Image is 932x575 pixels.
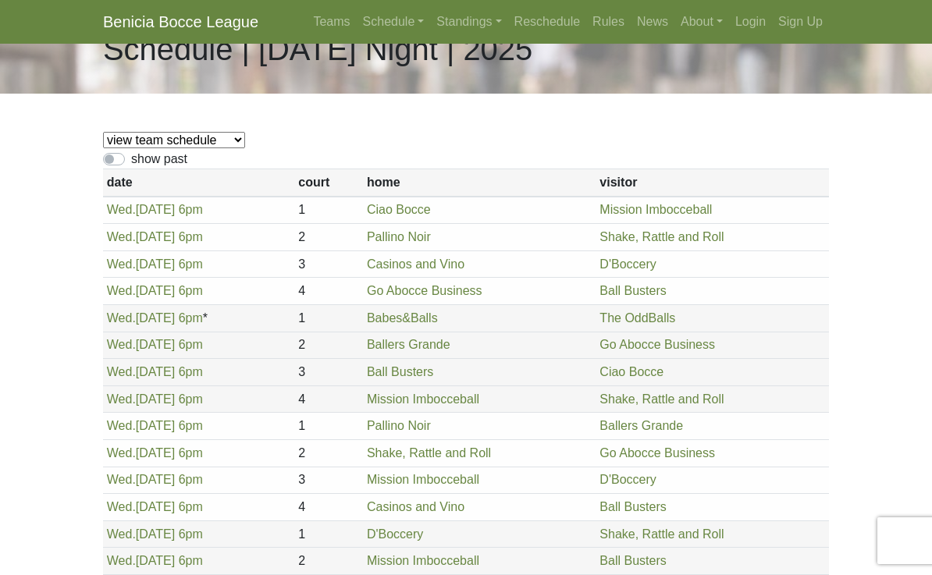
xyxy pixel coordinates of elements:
[107,338,136,351] span: Wed.
[294,359,363,386] td: 3
[599,203,712,216] a: Mission Imbocceball
[599,338,715,351] a: Go Abocce Business
[367,527,423,541] a: D'Boccery
[307,6,356,37] a: Teams
[131,150,187,169] label: show past
[294,304,363,332] td: 1
[367,446,491,460] a: Shake, Rattle and Roll
[107,338,203,351] a: Wed.[DATE] 6pm
[367,203,431,216] a: Ciao Bocce
[294,494,363,521] td: 4
[599,365,663,378] a: Ciao Bocce
[107,392,136,406] span: Wed.
[107,230,203,243] a: Wed.[DATE] 6pm
[367,554,479,567] a: Mission Imbocceball
[294,467,363,494] td: 3
[772,6,829,37] a: Sign Up
[631,6,674,37] a: News
[107,392,203,406] a: Wed.[DATE] 6pm
[367,500,464,513] a: Casinos and Vino
[103,6,258,37] a: Benicia Bocce League
[107,311,136,325] span: Wed.
[599,554,666,567] a: Ball Busters
[107,203,203,216] a: Wed.[DATE] 6pm
[107,419,136,432] span: Wed.
[367,365,433,378] a: Ball Busters
[107,500,203,513] a: Wed.[DATE] 6pm
[367,392,479,406] a: Mission Imbocceball
[596,169,829,197] th: visitor
[107,311,203,325] a: Wed.[DATE] 6pm
[599,392,724,406] a: Shake, Rattle and Roll
[367,419,431,432] a: Pallino Noir
[294,197,363,224] td: 1
[599,500,666,513] a: Ball Busters
[367,284,482,297] a: Go Abocce Business
[107,257,203,271] a: Wed.[DATE] 6pm
[367,230,431,243] a: Pallino Noir
[599,257,656,271] a: D'Boccery
[107,473,203,486] a: Wed.[DATE] 6pm
[107,257,136,271] span: Wed.
[599,230,724,243] a: Shake, Rattle and Roll
[357,6,431,37] a: Schedule
[599,284,666,297] a: Ball Busters
[599,419,683,432] a: Ballers Grande
[107,500,136,513] span: Wed.
[107,527,203,541] a: Wed.[DATE] 6pm
[103,169,294,197] th: date
[294,548,363,575] td: 2
[294,224,363,251] td: 2
[107,230,136,243] span: Wed.
[107,554,203,567] a: Wed.[DATE] 6pm
[294,385,363,413] td: 4
[294,278,363,305] td: 4
[294,439,363,467] td: 2
[107,527,136,541] span: Wed.
[599,527,724,541] a: Shake, Rattle and Roll
[367,473,479,486] a: Mission Imbocceball
[599,446,715,460] a: Go Abocce Business
[107,554,136,567] span: Wed.
[294,332,363,359] td: 2
[294,250,363,278] td: 3
[107,284,136,297] span: Wed.
[107,473,136,486] span: Wed.
[367,338,450,351] a: Ballers Grande
[674,6,729,37] a: About
[508,6,587,37] a: Reschedule
[363,169,596,197] th: home
[107,446,203,460] a: Wed.[DATE] 6pm
[107,446,136,460] span: Wed.
[107,365,203,378] a: Wed.[DATE] 6pm
[107,203,136,216] span: Wed.
[107,284,203,297] a: Wed.[DATE] 6pm
[599,311,675,325] a: The OddBalls
[294,413,363,440] td: 1
[107,419,203,432] a: Wed.[DATE] 6pm
[430,6,507,37] a: Standings
[294,520,363,548] td: 1
[586,6,631,37] a: Rules
[107,365,136,378] span: Wed.
[367,257,464,271] a: Casinos and Vino
[367,311,438,325] a: Babes&Balls
[599,473,656,486] a: D'Boccery
[294,169,363,197] th: court
[729,6,772,37] a: Login
[103,31,532,69] h1: Schedule | [DATE] Night | 2025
